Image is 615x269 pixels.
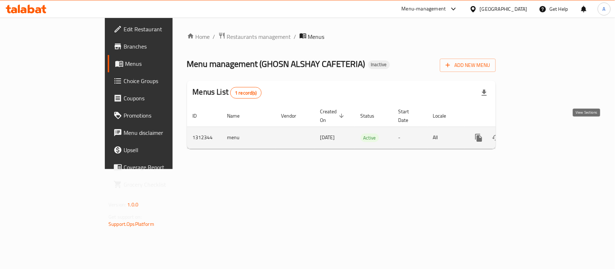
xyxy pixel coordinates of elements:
span: 1 record(s) [231,90,261,96]
td: - [393,127,427,149]
span: Coverage Report [124,163,202,172]
button: Add New Menu [440,59,496,72]
a: Choice Groups [108,72,208,90]
a: Restaurants management [218,32,291,41]
th: Actions [464,105,545,127]
li: / [294,32,297,41]
div: [GEOGRAPHIC_DATA] [480,5,527,13]
a: Branches [108,38,208,55]
div: Inactive [368,60,390,69]
span: Created On [320,107,346,124]
button: Change Status [487,129,505,146]
div: Export file [476,84,493,101]
a: Upsell [108,141,208,159]
span: ID [193,111,206,120]
span: Restaurants management [227,32,291,41]
span: Add New Menu [446,61,490,70]
a: Promotions [108,107,208,124]
li: / [213,32,215,41]
td: menu [222,127,276,149]
span: A [603,5,606,13]
table: enhanced table [187,105,545,149]
a: Support.OpsPlatform [108,219,154,229]
span: Edit Restaurant [124,25,202,33]
span: Start Date [398,107,419,124]
span: Version: [108,200,126,209]
div: Total records count [230,87,262,99]
a: Menu disclaimer [108,124,208,141]
span: Promotions [124,111,202,120]
span: Name [227,111,249,120]
span: Vendor [281,111,306,120]
nav: breadcrumb [187,32,496,41]
td: All [427,127,464,149]
span: Branches [124,42,202,51]
span: Active [361,134,379,142]
span: Locale [433,111,456,120]
span: 1.0.0 [127,200,138,209]
div: Menu-management [402,5,446,13]
span: Inactive [368,61,390,68]
a: Coupons [108,90,208,107]
span: Choice Groups [124,77,202,85]
span: Menu management ( GHOSN ALSHAY CAFETERIA ) [187,56,365,72]
span: Menu disclaimer [124,128,202,137]
a: Menus [108,55,208,72]
span: Menus [308,32,325,41]
button: more [470,129,487,146]
span: Grocery Checklist [124,180,202,189]
a: Edit Restaurant [108,20,208,38]
a: Coverage Report [108,159,208,176]
span: Get support on: [108,212,142,222]
h2: Menus List [193,87,262,99]
span: Upsell [124,146,202,154]
span: Coupons [124,94,202,102]
span: [DATE] [320,133,335,142]
span: Menus [125,59,202,68]
a: Grocery Checklist [108,176,208,193]
span: Status [361,111,384,120]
